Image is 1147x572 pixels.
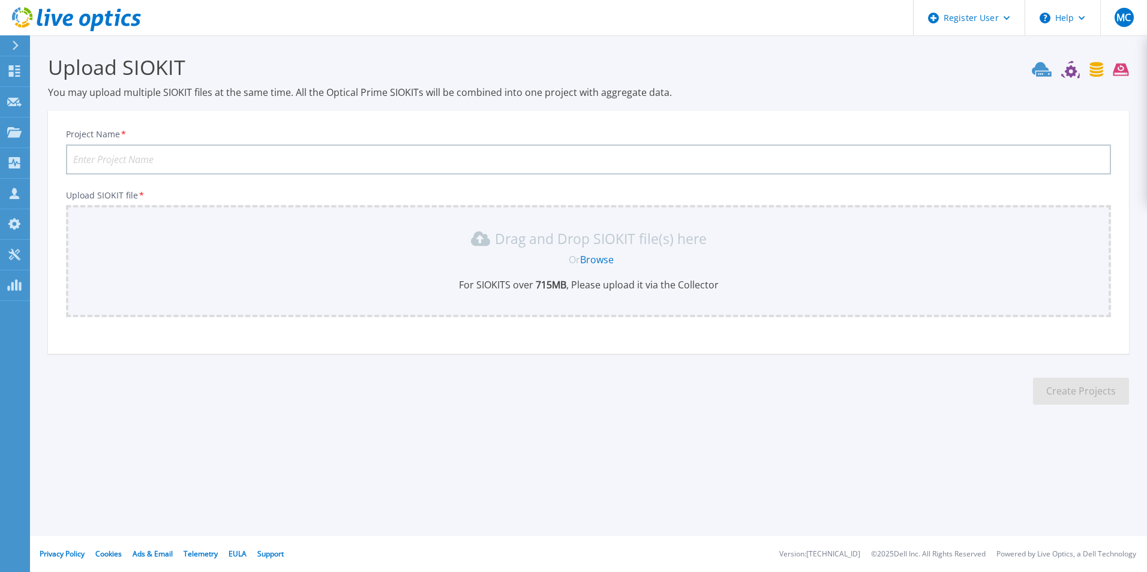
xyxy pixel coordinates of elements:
p: You may upload multiple SIOKIT files at the same time. All the Optical Prime SIOKITs will be comb... [48,86,1129,99]
li: Powered by Live Optics, a Dell Technology [996,550,1136,558]
a: EULA [229,549,247,559]
a: Privacy Policy [40,549,85,559]
p: Upload SIOKIT file [66,191,1111,200]
h3: Upload SIOKIT [48,53,1129,81]
li: © 2025 Dell Inc. All Rights Reserved [871,550,986,558]
label: Project Name [66,130,127,139]
button: Create Projects [1033,378,1129,405]
b: 715 MB [533,278,566,291]
p: Drag and Drop SIOKIT file(s) here [495,233,707,245]
input: Enter Project Name [66,144,1111,174]
span: Or [569,253,580,266]
span: MC [1116,13,1131,22]
a: Support [257,549,284,559]
a: Cookies [95,549,122,559]
div: Drag and Drop SIOKIT file(s) here OrBrowseFor SIOKITS over 715MB, Please upload it via the Collector [73,229,1104,291]
a: Browse [580,253,614,266]
a: Telemetry [184,549,218,559]
a: Ads & Email [133,549,173,559]
p: For SIOKITS over , Please upload it via the Collector [73,278,1104,291]
li: Version: [TECHNICAL_ID] [779,550,860,558]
